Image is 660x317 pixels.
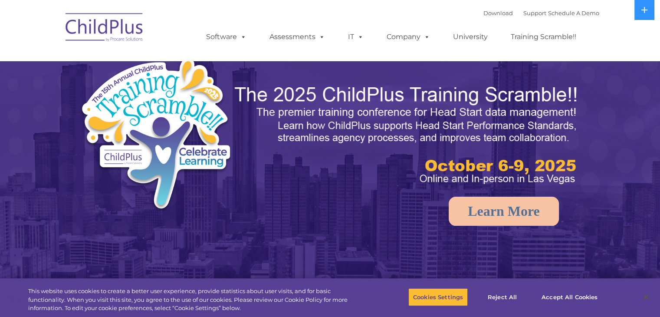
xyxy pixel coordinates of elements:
button: Reject All [475,288,529,306]
a: Assessments [261,28,334,46]
img: ChildPlus by Procare Solutions [61,7,148,50]
a: Company [378,28,439,46]
div: This website uses cookies to create a better user experience, provide statistics about user visit... [28,287,363,313]
a: University [444,28,496,46]
a: Schedule A Demo [548,10,599,17]
a: Training Scramble!! [502,28,585,46]
button: Close [637,287,656,307]
a: Software [197,28,255,46]
button: Cookies Settings [408,288,468,306]
font: | [483,10,599,17]
a: Download [483,10,513,17]
span: Last name [121,57,147,64]
a: IT [339,28,372,46]
a: Learn More [449,197,559,226]
span: Phone number [121,93,158,99]
a: Support [523,10,546,17]
button: Accept All Cookies [537,288,602,306]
